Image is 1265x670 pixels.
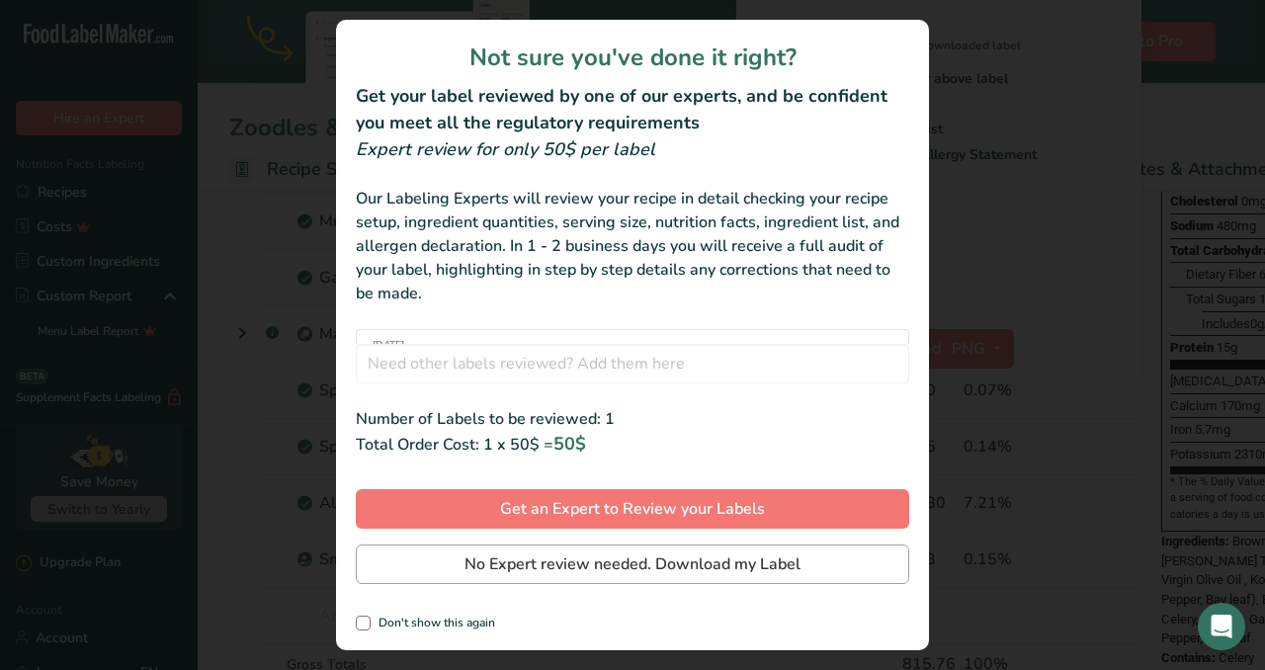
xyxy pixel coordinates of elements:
[356,431,909,458] div: Total Order Cost: 1 x 50$ =
[356,136,909,163] div: Expert review for only 50$ per label
[356,344,909,383] input: Need other labels reviewed? Add them here
[373,338,507,377] div: Zoodles & Duxelle
[371,616,495,630] span: Don't show this again
[1198,603,1245,650] div: Open Intercom Messenger
[464,552,801,576] span: No Expert review needed. Download my Label
[356,187,909,305] div: Our Labeling Experts will review your recipe in detail checking your recipe setup, ingredient qua...
[356,83,909,136] h2: Get your label reviewed by one of our experts, and be confident you meet all the regulatory requi...
[500,497,765,521] span: Get an Expert to Review your Labels
[356,544,909,584] button: No Expert review needed. Download my Label
[373,338,507,353] span: [DATE]
[356,407,909,431] div: Number of Labels to be reviewed: 1
[356,40,909,75] h1: Not sure you've done it right?
[553,432,586,456] span: 50$
[356,489,909,529] button: Get an Expert to Review your Labels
